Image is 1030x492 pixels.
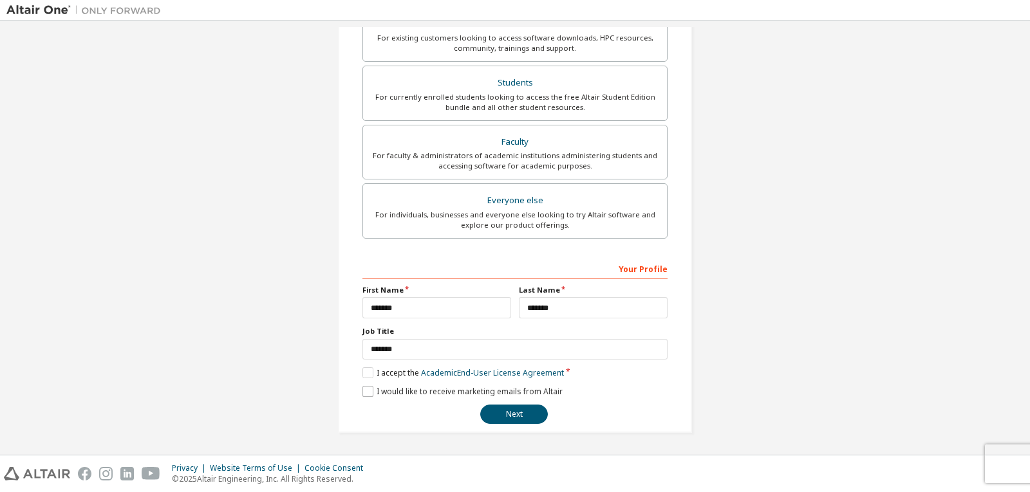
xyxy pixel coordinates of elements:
img: altair_logo.svg [4,467,70,480]
label: I accept the [362,367,564,378]
a: Academic End-User License Agreement [421,367,564,378]
button: Next [480,405,548,424]
div: Privacy [172,463,210,473]
div: For currently enrolled students looking to access the free Altair Student Edition bundle and all ... [371,92,659,113]
p: © 2025 Altair Engineering, Inc. All Rights Reserved. [172,473,371,484]
img: linkedin.svg [120,467,134,480]
div: Students [371,74,659,92]
img: Altair One [6,4,167,17]
div: For individuals, businesses and everyone else looking to try Altair software and explore our prod... [371,210,659,230]
img: facebook.svg [78,467,91,480]
img: instagram.svg [99,467,113,480]
img: youtube.svg [142,467,160,480]
div: Your Profile [362,258,668,278]
label: First Name [362,285,511,295]
label: Last Name [519,285,668,295]
div: For faculty & administrators of academic institutions administering students and accessing softwa... [371,150,659,171]
div: Cookie Consent [304,463,371,473]
div: Faculty [371,133,659,151]
div: For existing customers looking to access software downloads, HPC resources, community, trainings ... [371,33,659,53]
div: Everyone else [371,192,659,210]
label: I would like to receive marketing emails from Altair [362,386,563,397]
div: Website Terms of Use [210,463,304,473]
label: Job Title [362,326,668,336]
